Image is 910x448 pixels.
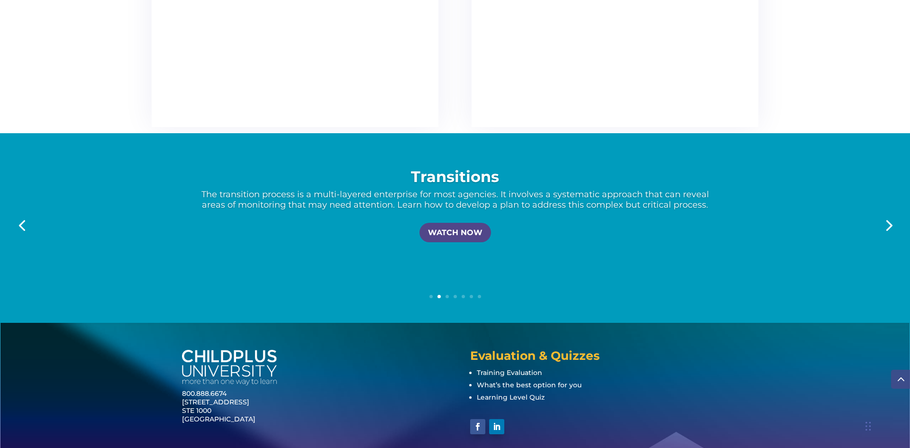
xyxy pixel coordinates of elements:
p: The transition process is a multi-layered enterprise for most agencies. It involves a systematic ... [200,189,710,210]
a: Training Evaluation [477,368,542,377]
iframe: Chat Widget [698,67,910,448]
a: 5 [462,295,465,298]
a: 3 [446,295,449,298]
a: 1 [429,295,433,298]
h4: Evaluation & Quizzes [470,350,728,366]
a: [STREET_ADDRESS]STE 1000[GEOGRAPHIC_DATA] [182,398,255,423]
a: Learning Level Quiz [477,393,545,402]
a: 4 [454,295,457,298]
img: white-cpu-wordmark [182,350,277,385]
a: Follow on Facebook [470,419,485,434]
a: Follow on LinkedIn [489,419,504,434]
a: Transitions [411,167,499,186]
a: What’s the best option for you [477,381,582,389]
a: WATCH NOW [419,223,491,242]
a: 7 [478,295,481,298]
a: 2 [437,295,441,298]
div: Drag [865,412,871,440]
a: 800.888.6674 [182,389,227,398]
a: 6 [470,295,473,298]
